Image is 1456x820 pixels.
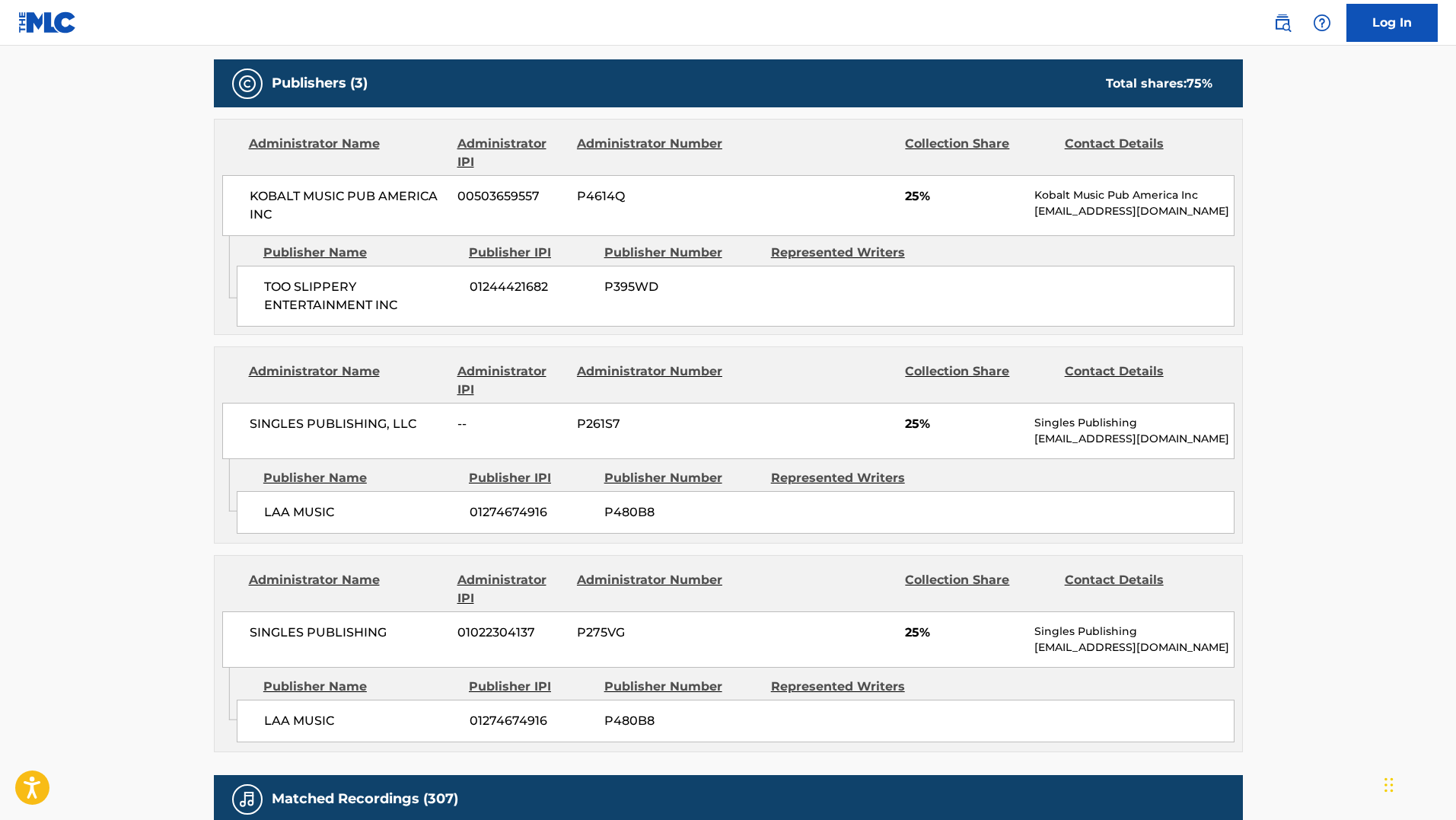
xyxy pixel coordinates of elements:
[250,624,447,642] span: SINGLES PUBLISHING
[1065,135,1212,171] div: Contact Details
[905,187,1023,206] span: 25%
[771,678,926,696] div: Represented Writers
[604,278,760,296] span: P395WD
[577,571,725,608] div: Administrator Number
[771,244,926,262] div: Represented Writers
[604,503,760,522] span: P480B8
[577,415,725,433] span: P261S7
[1187,76,1212,91] span: 75 %
[249,362,446,399] div: Administrator Name
[250,187,447,224] span: KOBALT MUSIC PUB AMERICA INC
[577,135,725,171] div: Administrator Number
[238,75,256,93] img: Publishers
[470,278,593,296] span: 01244421682
[457,571,566,608] div: Administrator IPI
[249,571,446,608] div: Administrator Name
[1034,431,1233,447] p: [EMAIL_ADDRESS][DOMAIN_NAME]
[1034,415,1233,431] p: Singles Publishing
[771,469,926,487] div: Represented Writers
[469,678,593,696] div: Publisher IPI
[264,712,458,730] span: LAA MUSIC
[264,503,458,522] span: LAA MUSIC
[457,362,566,399] div: Administrator IPI
[905,571,1053,608] div: Collection Share
[249,135,446,171] div: Administrator Name
[250,415,447,433] span: SINGLES PUBLISHING, LLC
[264,278,458,314] span: TOO SLIPPERY ENTERTAINMENT INC
[238,790,256,809] img: Matched Recordings
[470,503,593,522] span: 01274674916
[263,469,457,487] div: Publisher Name
[263,244,457,262] div: Publisher Name
[470,712,593,730] span: 01274674916
[1065,571,1212,608] div: Contact Details
[1384,762,1394,808] div: Drag
[1380,747,1456,820] iframe: Chat Widget
[577,362,725,399] div: Administrator Number
[1034,203,1233,219] p: [EMAIL_ADDRESS][DOMAIN_NAME]
[577,187,725,206] span: P4614Q
[1273,14,1292,32] img: search
[1034,624,1233,640] p: Singles Publishing
[272,790,458,808] h5: Matched Recordings (307)
[457,415,566,433] span: --
[604,678,760,696] div: Publisher Number
[469,244,593,262] div: Publisher IPI
[905,362,1053,399] div: Collection Share
[272,75,368,92] h5: Publishers (3)
[469,469,593,487] div: Publisher IPI
[263,678,457,696] div: Publisher Name
[905,624,1023,642] span: 25%
[905,135,1053,171] div: Collection Share
[457,624,566,642] span: 01022304137
[457,187,566,206] span: 00503659557
[1267,8,1298,38] a: Public Search
[604,712,760,730] span: P480B8
[604,244,760,262] div: Publisher Number
[1065,362,1212,399] div: Contact Details
[1346,4,1438,42] a: Log In
[18,11,77,34] img: MLC Logo
[577,624,725,642] span: P275VG
[1034,187,1233,203] p: Kobalt Music Pub America Inc
[1034,640,1233,656] p: [EMAIL_ADDRESS][DOMAIN_NAME]
[1307,8,1337,38] div: Help
[1106,75,1212,93] div: Total shares:
[457,135,566,171] div: Administrator IPI
[604,469,760,487] div: Publisher Number
[1313,14,1331,32] img: help
[905,415,1023,433] span: 25%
